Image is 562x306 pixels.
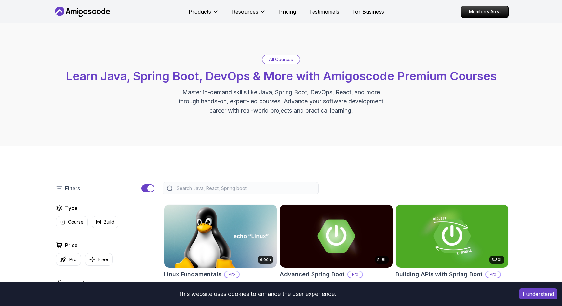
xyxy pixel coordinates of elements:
p: Course [68,219,84,225]
p: Free [98,256,108,263]
img: Building APIs with Spring Boot card [396,205,508,268]
a: Pricing [279,8,296,16]
img: Linux Fundamentals card [164,205,277,268]
a: Testimonials [309,8,339,16]
h2: Linux Fundamentals [164,270,221,279]
a: Members Area [461,6,509,18]
button: Build [92,216,118,228]
h2: Type [65,204,78,212]
h2: Building APIs with Spring Boot [395,270,483,279]
button: Products [189,8,219,21]
p: Master in-demand skills like Java, Spring Boot, DevOps, React, and more through hands-on, expert-... [172,88,390,115]
span: Learn Java, Spring Boot, DevOps & More with Amigoscode Premium Courses [66,69,497,83]
button: Course [56,216,88,228]
p: Pro [69,256,77,263]
a: Building APIs with Spring Boot card3.30hBuilding APIs with Spring BootProLearn to build robust, s... [395,204,509,300]
p: 6.00h [260,257,271,262]
p: 3.30h [491,257,502,262]
p: 5.18h [377,257,387,262]
p: Products [189,8,211,16]
h2: Advanced Spring Boot [280,270,345,279]
h2: Instructors [66,279,92,286]
h2: Price [65,241,78,249]
p: All Courses [269,56,293,63]
p: Learn to build robust, scalable APIs with Spring Boot, mastering REST principles, JSON handling, ... [395,281,509,300]
div: This website uses cookies to enhance the user experience. [5,287,510,301]
a: Linux Fundamentals card6.00hLinux FundamentalsProLearn the fundamentals of Linux and how to use t... [164,204,277,294]
button: Accept cookies [519,288,557,299]
p: Dive deep into Spring Boot with our advanced course, designed to take your skills from intermedia... [280,281,393,300]
p: Pro [486,271,500,278]
button: Pro [56,253,81,266]
a: Advanced Spring Boot card5.18hAdvanced Spring BootProDive deep into Spring Boot with our advanced... [280,204,393,300]
p: Resources [232,8,258,16]
p: Pro [225,271,239,278]
a: For Business [352,8,384,16]
input: Search Java, React, Spring boot ... [175,185,314,192]
p: Build [104,219,114,225]
button: Free [85,253,113,266]
p: Filters [65,184,80,192]
p: Pro [348,271,362,278]
img: Advanced Spring Boot card [280,205,393,268]
p: Learn the fundamentals of Linux and how to use the command line [164,281,277,294]
button: Resources [232,8,266,21]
